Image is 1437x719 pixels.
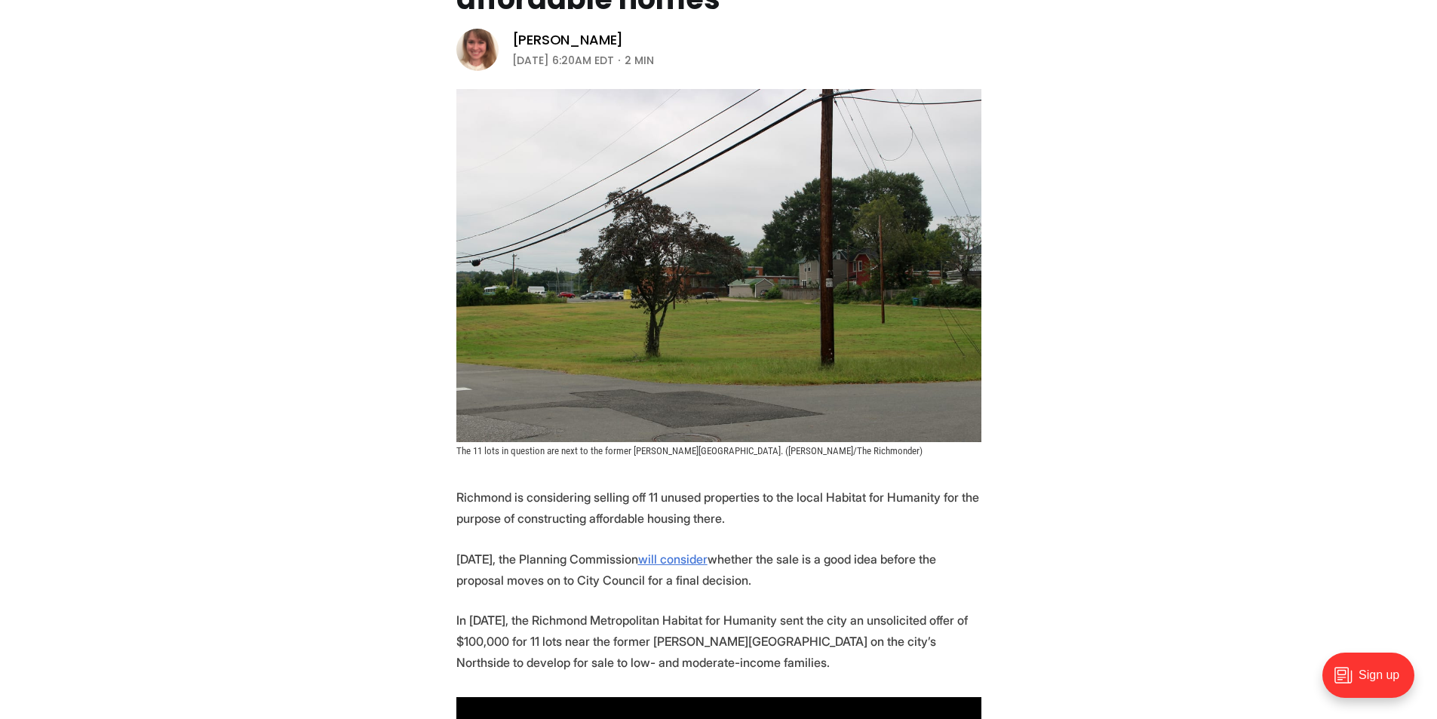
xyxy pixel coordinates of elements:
p: In [DATE], the Richmond Metropolitan Habitat for Humanity sent the city an unsolicited offer of $... [456,610,981,673]
time: [DATE] 6:20AM EDT [512,51,614,69]
img: Local Habitat for Humanity asks to buy 11 city properties in Northside to build affordable homes [456,89,981,442]
p: Richmond is considering selling off 11 unused properties to the local Habitat for Humanity for th... [456,487,981,529]
a: [PERSON_NAME] [512,31,624,49]
span: The 11 lots in question are next to the former [PERSON_NAME][GEOGRAPHIC_DATA]. ([PERSON_NAME]/The... [456,445,923,456]
a: will consider [638,552,708,567]
img: Sarah Vogelsong [456,29,499,71]
p: [DATE], the Planning Commission whether the sale is a good idea before the proposal moves on to C... [456,548,981,591]
span: 2 min [625,51,654,69]
iframe: portal-trigger [1310,645,1437,719]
